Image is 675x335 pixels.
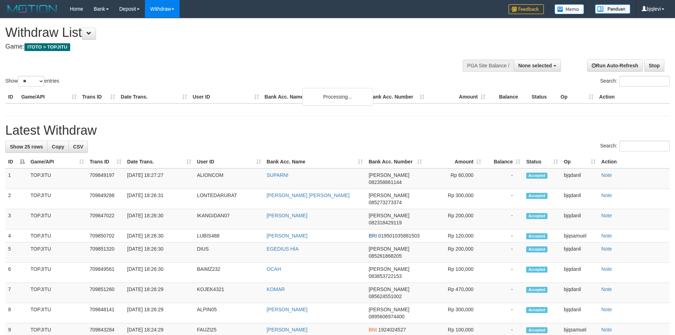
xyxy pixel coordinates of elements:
[526,233,547,239] span: Accepted
[267,327,308,333] a: [PERSON_NAME]
[508,4,544,14] img: Feedback.jpg
[619,76,670,86] input: Search:
[28,189,87,209] td: TOPJITU
[601,307,612,312] a: Note
[124,263,194,283] td: [DATE] 18:26:30
[561,242,598,263] td: bjqdanil
[87,242,124,263] td: 709851320
[5,90,18,104] th: ID
[369,273,401,279] span: Copy 083853722153 to clipboard
[28,263,87,283] td: TOPJITU
[194,189,264,209] td: LONTEDARURAT
[425,283,484,303] td: Rp 470,000
[601,266,612,272] a: Note
[484,303,523,323] td: -
[267,307,308,312] a: [PERSON_NAME]
[47,141,69,153] a: Copy
[369,294,401,299] span: Copy 085624551002 to clipboard
[595,4,630,14] img: panduan.png
[369,200,401,205] span: Copy 085273273374 to clipboard
[302,88,373,106] div: Processing...
[194,209,264,229] td: IKANGIDAN07
[425,168,484,189] td: Rp 60,000
[267,246,299,252] a: EGEDIUS HIA
[484,229,523,242] td: -
[601,172,612,178] a: Note
[561,189,598,209] td: bjqdanil
[587,60,643,72] a: Run Auto-Refresh
[484,168,523,189] td: -
[526,193,547,199] span: Accepted
[5,242,28,263] td: 5
[526,287,547,293] span: Accepted
[5,141,47,153] a: Show 25 rows
[262,90,367,104] th: Bank Acc. Name
[561,229,598,242] td: bjqsamuel
[369,327,377,333] span: BNI
[369,246,409,252] span: [PERSON_NAME]
[484,155,523,168] th: Balance: activate to sort column ascending
[124,155,194,168] th: Date Trans.: activate to sort column ascending
[484,263,523,283] td: -
[18,76,44,86] select: Showentries
[124,229,194,242] td: [DATE] 18:26:30
[24,43,70,51] span: ITOTO > TOPJITU
[526,267,547,273] span: Accepted
[73,144,83,150] span: CSV
[5,168,28,189] td: 1
[369,314,404,319] span: Copy 0895606974400 to clipboard
[427,90,488,104] th: Amount
[555,4,584,14] img: Button%20Memo.svg
[425,155,484,168] th: Amount: activate to sort column ascending
[5,303,28,323] td: 8
[518,63,552,68] span: None selected
[526,173,547,179] span: Accepted
[425,229,484,242] td: Rp 120,000
[264,155,366,168] th: Bank Acc. Name: activate to sort column ascending
[194,229,264,242] td: LUBIS488
[526,246,547,252] span: Accepted
[526,327,547,333] span: Accepted
[601,192,612,198] a: Note
[87,209,124,229] td: 709847022
[124,283,194,303] td: [DATE] 18:26:29
[601,246,612,252] a: Note
[526,213,547,219] span: Accepted
[194,283,264,303] td: KOJEK4321
[600,76,670,86] label: Search:
[523,155,561,168] th: Status: activate to sort column ascending
[87,263,124,283] td: 709849561
[87,283,124,303] td: 709851260
[124,209,194,229] td: [DATE] 18:26:30
[369,220,401,225] span: Copy 082318429119 to clipboard
[87,155,124,168] th: Trans ID: activate to sort column ascending
[619,141,670,151] input: Search:
[369,233,377,239] span: BRI
[369,172,409,178] span: [PERSON_NAME]
[5,26,443,40] h1: Withdraw List
[267,266,281,272] a: OCAH
[600,141,670,151] label: Search:
[194,263,264,283] td: BAIMZ232
[378,233,420,239] span: Copy 019501035881503 to clipboard
[124,242,194,263] td: [DATE] 18:26:30
[87,189,124,209] td: 709849288
[5,43,443,50] h4: Game:
[5,123,670,138] h1: Latest Withdraw
[514,60,561,72] button: None selected
[87,168,124,189] td: 709849197
[425,242,484,263] td: Rp 200,000
[484,242,523,263] td: -
[598,155,670,168] th: Action
[190,90,262,104] th: User ID
[28,242,87,263] td: TOPJITU
[68,141,88,153] a: CSV
[369,192,409,198] span: [PERSON_NAME]
[87,229,124,242] td: 709850702
[526,307,547,313] span: Accepted
[5,209,28,229] td: 3
[561,209,598,229] td: bjqdanil
[28,168,87,189] td: TOPJITU
[601,286,612,292] a: Note
[378,327,406,333] span: Copy 1924024527 to clipboard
